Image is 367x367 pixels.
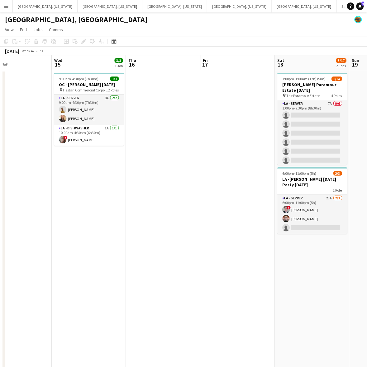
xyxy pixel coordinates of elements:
span: Jobs [33,27,43,32]
span: ! [287,206,291,210]
span: Sat [278,58,284,63]
button: [GEOGRAPHIC_DATA], [US_STATE] [272,0,337,12]
span: 15 [53,61,62,68]
app-job-card: 1:00pm-1:00am (12h) (Sun)1/14[PERSON_NAME] Paramour Estate [DATE] The Paramour Estate4 RolesLA - ... [278,73,347,165]
h1: [GEOGRAPHIC_DATA], [GEOGRAPHIC_DATA] [5,15,148,24]
button: [GEOGRAPHIC_DATA], [US_STATE] [142,0,207,12]
span: 3/3 [115,58,123,63]
div: 1 Job [115,63,123,68]
a: Comms [46,26,65,34]
span: 3/17 [336,58,347,63]
span: 9:00am-4:30pm (7h30m) [59,77,99,81]
span: Fri [203,58,208,63]
span: The Paramour Estate [287,93,320,98]
span: 3/3 [110,77,119,81]
div: 2 Jobs [336,63,346,68]
span: 17 [202,61,208,68]
span: 18 [277,61,284,68]
a: Edit [17,26,30,34]
span: 1/14 [332,77,342,81]
span: 1 Role [333,188,342,193]
app-card-role: LA - Dishwasher1A1/110:00am-4:30pm (6h30m)![PERSON_NAME] [54,125,124,146]
span: Wed [54,58,62,63]
a: Jobs [31,26,45,34]
span: 19 [351,61,360,68]
span: ! [64,136,68,140]
div: PDT [39,49,45,53]
span: Thu [129,58,136,63]
a: 4 [356,2,364,10]
span: 6:00pm-11:00pm (5h) [283,171,317,176]
h3: OC - [PERSON_NAME] [DATE] [54,82,124,87]
button: [GEOGRAPHIC_DATA], [US_STATE] [13,0,78,12]
app-user-avatar: Rollin Hero [355,16,362,23]
div: [DATE] [5,48,19,54]
span: Sun [352,58,360,63]
span: View [5,27,14,32]
app-job-card: 6:00pm-11:00pm (5h)2/3LA -[PERSON_NAME] [DATE] Party [DATE]1 RoleLA - Server23A2/36:00pm-11:00pm ... [278,167,347,234]
span: 1:00pm-1:00am (12h) (Sun) [283,77,326,81]
app-card-role: LA - Server7A0/61:00pm-9:30pm (8h30m) [278,100,347,166]
span: Comms [49,27,63,32]
span: 16 [128,61,136,68]
span: Week 42 [21,49,36,53]
button: [GEOGRAPHIC_DATA], [US_STATE] [78,0,142,12]
button: [GEOGRAPHIC_DATA], [US_STATE] [207,0,272,12]
span: 4 [362,2,365,6]
a: View [2,26,16,34]
span: Hestan Commercial Corporation [63,88,108,92]
h3: LA -[PERSON_NAME] [DATE] Party [DATE] [278,176,347,188]
span: 4 Roles [332,93,342,98]
span: Edit [20,27,27,32]
h3: [PERSON_NAME] Paramour Estate [DATE] [278,82,347,93]
app-card-role: LA - Server8A2/29:00am-4:30pm (7h30m)[PERSON_NAME][PERSON_NAME] [54,95,124,125]
span: 2 Roles [108,88,119,92]
app-job-card: 9:00am-4:30pm (7h30m)3/3OC - [PERSON_NAME] [DATE] Hestan Commercial Corporation2 RolesLA - Server... [54,73,124,146]
span: 2/3 [334,171,342,176]
app-card-role: LA - Server23A2/36:00pm-11:00pm (5h)![PERSON_NAME][PERSON_NAME] [278,195,347,234]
